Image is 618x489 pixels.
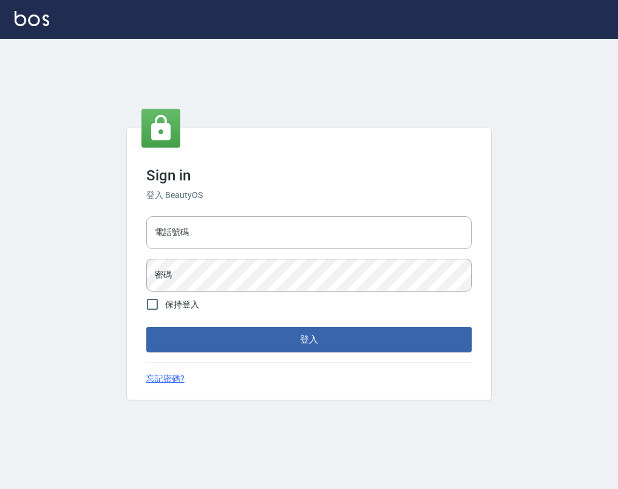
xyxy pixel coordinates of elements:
[15,11,49,26] img: Logo
[146,327,472,352] button: 登入
[146,189,472,202] h6: 登入 BeautyOS
[146,167,472,184] h3: Sign in
[146,372,185,385] a: 忘記密碼?
[165,298,199,311] span: 保持登入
